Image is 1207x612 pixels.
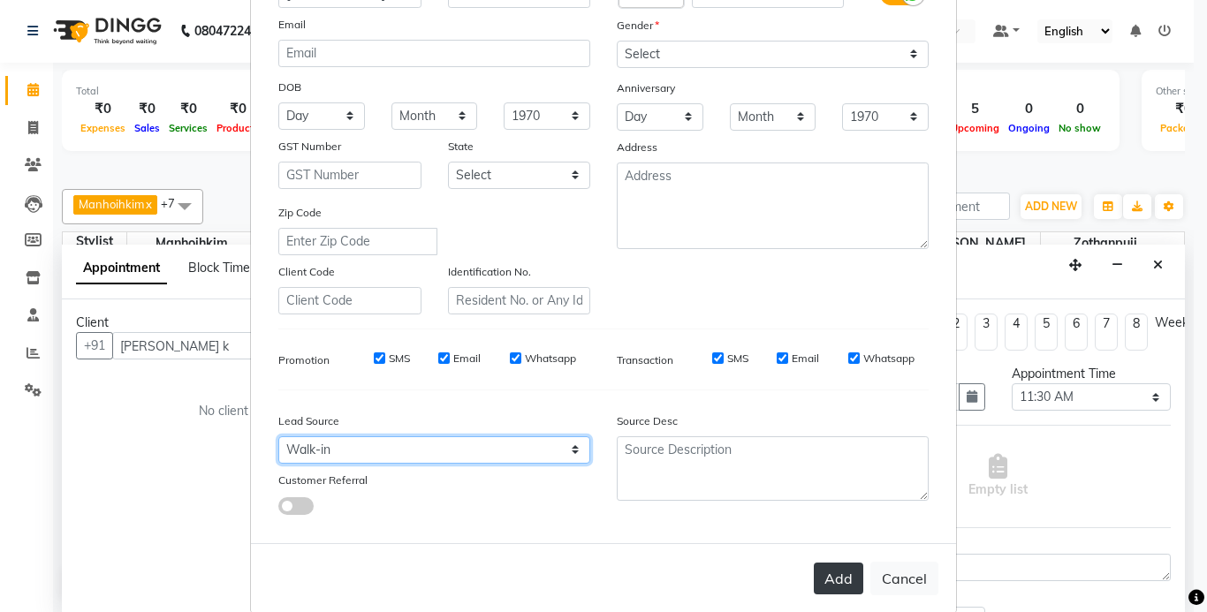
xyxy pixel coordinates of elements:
[278,287,421,314] input: Client Code
[453,351,481,366] label: Email
[617,140,657,155] label: Address
[792,351,819,366] label: Email
[448,264,531,280] label: Identification No.
[278,352,330,368] label: Promotion
[448,287,591,314] input: Resident No. or Any Id
[278,472,368,488] label: Customer Referral
[278,264,335,280] label: Client Code
[278,162,421,189] input: GST Number
[278,139,341,155] label: GST Number
[278,228,437,255] input: Enter Zip Code
[617,413,678,429] label: Source Desc
[525,351,576,366] label: Whatsapp
[814,563,863,594] button: Add
[617,18,659,34] label: Gender
[727,351,748,366] label: SMS
[278,79,301,95] label: DOB
[278,205,322,221] label: Zip Code
[278,40,590,67] input: Email
[278,17,306,33] label: Email
[448,139,474,155] label: State
[389,351,410,366] label: SMS
[870,562,938,595] button: Cancel
[617,80,675,96] label: Anniversary
[863,351,915,366] label: Whatsapp
[278,413,339,429] label: Lead Source
[617,352,673,368] label: Transaction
